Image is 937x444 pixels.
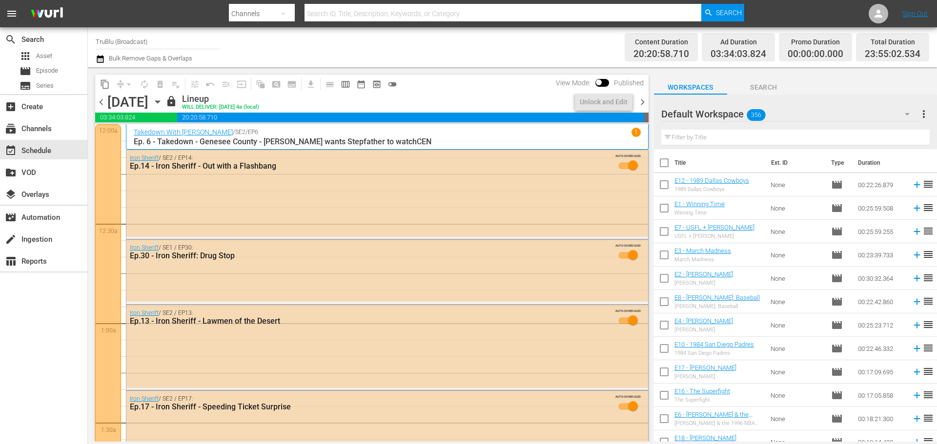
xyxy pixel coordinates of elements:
span: Episode [831,179,843,191]
span: preview_outlined [372,79,382,89]
span: 20:20:58.710 [633,49,689,60]
span: Episode [831,389,843,401]
td: 00:17:09.695 [854,360,908,384]
span: Month Calendar View [353,77,369,92]
span: Episode [831,249,843,261]
span: chevron_right [636,96,649,108]
span: Asset [36,51,52,61]
th: Ext. ID [765,149,825,176]
span: Series [36,81,54,91]
svg: Add to Schedule [912,296,922,307]
div: Ad Duration [711,35,766,49]
a: E2 - [PERSON_NAME] [674,270,733,278]
div: March Madness [674,256,731,263]
span: 00:00:00.000 [788,49,843,60]
span: Day Calendar View [319,75,338,94]
td: 00:22:42.860 [854,290,908,313]
td: None [767,360,827,384]
div: Ep.30 - Iron Sheriff: Drug Stop [130,251,591,260]
span: reorder [922,272,934,284]
span: Reports [5,255,17,267]
span: Search [5,34,17,45]
svg: Add to Schedule [912,413,922,424]
p: 1 [634,129,638,135]
span: Fill episodes with ad slates [218,77,234,92]
span: Bulk Remove Gaps & Overlaps [107,55,192,62]
span: reorder [922,389,934,401]
div: Ep.17 - Iron Sheriff - Speeding Ticket Surprise [130,402,591,411]
span: 03:34:03.824 [95,113,177,122]
span: reorder [922,202,934,213]
span: more_vert [918,108,930,120]
svg: Add to Schedule [912,343,922,354]
span: Published [609,79,649,87]
span: Asset [20,50,31,62]
div: [PERSON_NAME]: Baseball [674,303,760,309]
div: Total Duration [865,35,920,49]
td: 00:25:59.255 [854,220,908,243]
span: Episode [831,226,843,237]
a: E6 - [PERSON_NAME] & the 1996 NBA Draft [674,411,753,425]
td: 00:30:32.364 [854,267,908,290]
span: date_range_outlined [356,79,366,89]
div: / SE2 / EP17: [130,395,591,411]
span: reorder [922,319,934,330]
svg: Add to Schedule [912,179,922,190]
div: The Superfight [674,397,730,403]
span: Series [20,80,31,92]
span: Episode [831,202,843,214]
a: E1 - Winning Time [674,200,725,208]
span: Revert to Primary Episode [203,77,218,92]
a: E7 - USFL + [PERSON_NAME] [674,224,754,231]
span: Create Search Block [268,77,284,92]
span: Episode [36,66,58,76]
span: Episode [831,413,843,425]
a: E12 - 1989 Dallas Cowboys [674,177,749,184]
a: Sign Out [902,10,928,18]
a: Iron Sheriff [130,395,159,402]
span: View Backup [369,77,385,92]
span: Toggle to switch from Published to Draft view. [595,79,602,86]
td: None [767,173,827,196]
a: Iron Sheriff [130,154,159,161]
div: / SE2 / EP14: [130,154,591,171]
td: 00:18:21.300 [854,407,908,430]
div: Ep.13 - Iron Sheriff - Lawmen of the Desert [130,316,591,326]
span: Episode [831,319,843,331]
td: None [767,220,827,243]
div: Lineup [182,94,259,104]
span: 24 hours Lineup View is OFF [385,77,400,92]
span: lock [165,96,177,107]
span: 356 [747,105,765,125]
span: 23:55:02.534 [865,49,920,60]
td: None [767,243,827,267]
div: [PERSON_NAME] & the 1996 NBA Draft [674,420,763,426]
span: Search [716,4,742,21]
div: [PERSON_NAME] [674,373,736,380]
span: reorder [922,249,934,260]
td: None [767,267,827,290]
div: Ep.14 - Iron Sheriff - Out with a Flashbang [130,161,591,171]
a: E18 - [PERSON_NAME] [674,434,736,442]
span: Loop Content [137,77,152,92]
div: Promo Duration [788,35,843,49]
span: Episode [831,272,843,284]
span: Episode [831,296,843,308]
span: toggle_off [387,79,397,89]
td: 00:22:46.332 [854,337,908,360]
span: reorder [922,342,934,354]
span: reorder [922,412,934,424]
p: Ep. 6 - Takedown - Genesee County - [PERSON_NAME] wants Stepfather to watchCEN [134,137,641,146]
div: Content Duration [633,35,689,49]
svg: Add to Schedule [912,226,922,237]
span: Customize Events [183,75,203,94]
span: Clear Lineup [168,77,183,92]
div: USFL + [PERSON_NAME] [674,233,754,239]
span: Create Series Block [284,77,300,92]
span: menu [6,8,18,19]
div: 1984 San Diego Padres [674,350,754,356]
a: Iron Sheriff [130,309,159,316]
button: more_vert [918,102,930,126]
span: Select an event to delete [152,77,168,92]
td: None [767,384,827,407]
